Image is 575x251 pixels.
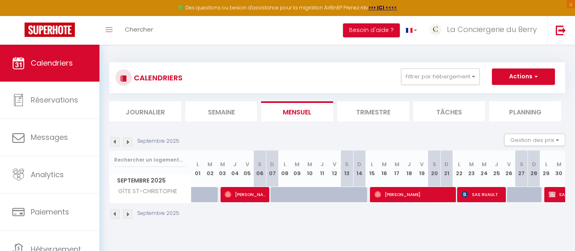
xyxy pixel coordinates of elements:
li: Tâches [413,101,485,121]
th: 25 [490,151,503,187]
li: Planning [489,101,561,121]
th: 26 [503,151,515,187]
button: Gestion des prix [504,134,565,146]
abbr: L [458,160,460,168]
a: Chercher [119,16,159,45]
p: Septembre 2025 [137,210,179,217]
p: Septembre 2025 [137,137,179,145]
th: 29 [540,151,552,187]
abbr: M [295,160,300,168]
li: Semaine [185,101,257,121]
li: Trimestre [337,101,409,121]
abbr: V [246,160,249,168]
th: 04 [229,151,241,187]
th: 17 [391,151,403,187]
abbr: M [469,160,474,168]
abbr: S [433,160,436,168]
abbr: J [320,160,324,168]
button: Filtrer par hébergement [401,68,480,85]
span: Calendriers [31,58,73,68]
th: 08 [279,151,291,187]
input: Rechercher un logement... [114,153,187,167]
abbr: J [233,160,237,168]
th: 15 [366,151,378,187]
h3: CALENDRIERS [132,68,183,87]
abbr: M [382,160,387,168]
th: 14 [353,151,365,187]
abbr: L [371,160,373,168]
th: 09 [291,151,303,187]
abbr: J [495,160,498,168]
span: [PERSON_NAME] [225,187,266,202]
abbr: S [345,160,349,168]
th: 27 [515,151,528,187]
th: 12 [328,151,340,187]
span: Messages [31,132,68,142]
th: 21 [440,151,453,187]
th: 30 [552,151,565,187]
img: logout [556,25,566,35]
th: 18 [403,151,415,187]
th: 24 [478,151,490,187]
th: 02 [204,151,216,187]
th: 06 [254,151,266,187]
abbr: S [520,160,523,168]
span: La Conciergerie du Berry [447,24,537,34]
abbr: L [545,160,548,168]
span: Septembre 2025 [110,175,191,187]
span: Réservations [31,95,78,105]
button: Besoin d'aide ? [343,23,400,37]
th: 03 [216,151,228,187]
th: 01 [192,151,204,187]
span: SAS RUAULT [462,187,503,202]
span: Chercher [125,25,153,34]
li: Mensuel [261,101,333,121]
li: Journalier [109,101,181,121]
abbr: M [220,160,225,168]
abbr: D [357,160,361,168]
abbr: L [196,160,199,168]
th: 07 [266,151,278,187]
button: Actions [492,68,555,85]
abbr: V [420,160,424,168]
th: 20 [428,151,440,187]
th: 19 [415,151,428,187]
abbr: D [444,160,449,168]
span: GÎTE ST-CHRISTOPHE [111,187,179,196]
abbr: M [307,160,312,168]
abbr: D [532,160,536,168]
th: 05 [241,151,253,187]
abbr: V [333,160,336,168]
th: 22 [453,151,465,187]
abbr: D [270,160,274,168]
th: 13 [341,151,353,187]
abbr: M [557,160,561,168]
th: 16 [378,151,390,187]
img: Super Booking [25,23,75,37]
abbr: M [207,160,212,168]
img: ... [429,23,442,36]
abbr: L [284,160,286,168]
span: Analytics [31,169,64,180]
th: 23 [465,151,478,187]
a: >>> ICI <<<< [368,4,397,11]
span: [PERSON_NAME] [374,187,452,202]
th: 28 [528,151,540,187]
abbr: V [507,160,511,168]
abbr: M [482,160,487,168]
abbr: J [408,160,411,168]
abbr: S [258,160,262,168]
th: 10 [303,151,316,187]
span: Paiements [31,207,69,217]
th: 11 [316,151,328,187]
a: ... La Conciergerie du Berry [423,16,547,45]
abbr: M [395,160,399,168]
